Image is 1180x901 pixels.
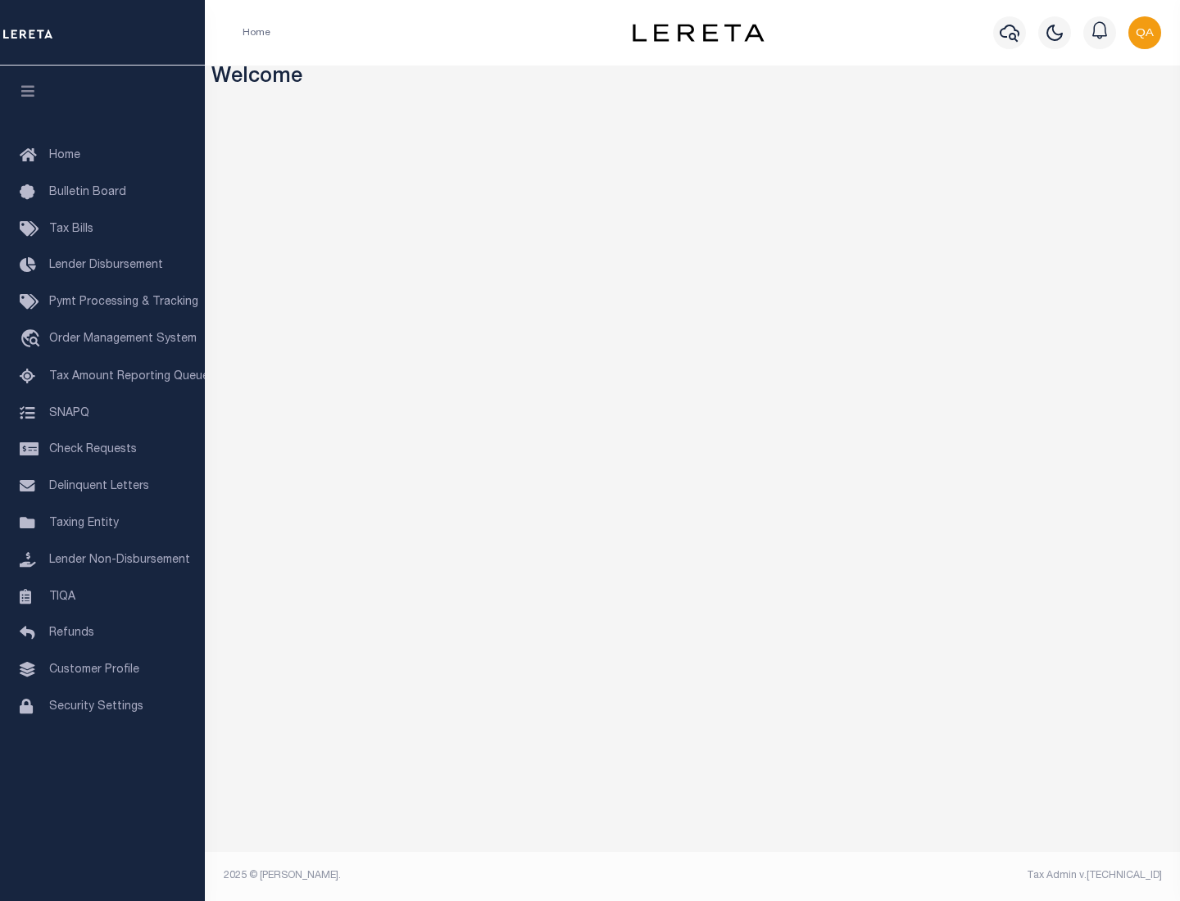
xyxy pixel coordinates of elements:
span: Delinquent Letters [49,481,149,492]
span: Pymt Processing & Tracking [49,297,198,308]
span: Lender Disbursement [49,260,163,271]
li: Home [243,25,270,40]
span: Order Management System [49,333,197,345]
img: logo-dark.svg [633,24,764,42]
div: 2025 © [PERSON_NAME]. [211,868,693,883]
span: SNAPQ [49,407,89,419]
span: Tax Bills [49,224,93,235]
span: Security Settings [49,701,143,713]
span: Bulletin Board [49,187,126,198]
span: Check Requests [49,444,137,455]
span: Customer Profile [49,664,139,676]
h3: Welcome [211,66,1174,91]
i: travel_explore [20,329,46,351]
span: Home [49,150,80,161]
span: Taxing Entity [49,518,119,529]
div: Tax Admin v.[TECHNICAL_ID] [705,868,1162,883]
span: Lender Non-Disbursement [49,555,190,566]
img: svg+xml;base64,PHN2ZyB4bWxucz0iaHR0cDovL3d3dy53My5vcmcvMjAwMC9zdmciIHBvaW50ZXItZXZlbnRzPSJub25lIi... [1128,16,1161,49]
span: Refunds [49,627,94,639]
span: Tax Amount Reporting Queue [49,371,209,383]
span: TIQA [49,591,75,602]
